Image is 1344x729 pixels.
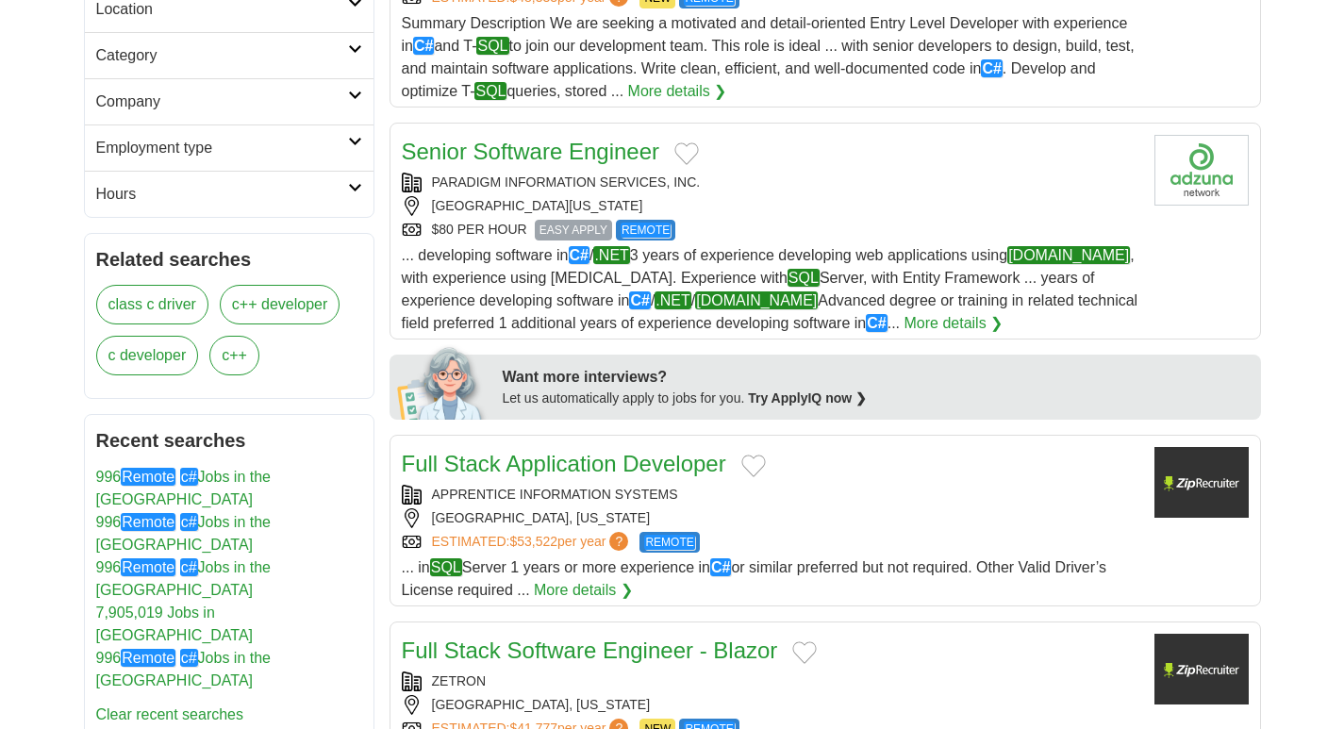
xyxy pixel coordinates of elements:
[121,558,175,576] em: Remote
[96,426,362,455] h2: Recent searches
[397,344,489,420] img: apply-iq-scientist.png
[96,513,271,553] a: 996Remote c#Jobs in the [GEOGRAPHIC_DATA]
[121,649,175,667] em: Remote
[180,649,198,667] em: c#
[220,285,340,324] a: c++ developer
[402,15,1135,100] span: Summary Description We are seeking a motivated and detail-oriented Entry Level Developer with exp...
[788,269,820,287] em: SQL
[593,246,629,264] em: .NET
[674,142,699,165] button: Add to favorite jobs
[96,468,271,507] a: 996Remote c#Jobs in the [GEOGRAPHIC_DATA]
[535,220,612,240] span: EASY APPLY
[121,468,175,486] em: Remote
[96,336,199,375] a: c developer
[866,314,887,332] em: C#
[96,285,208,324] a: class c driver
[180,468,198,486] em: c#
[96,706,244,722] a: Clear recent searches
[430,558,462,576] em: SQL
[474,82,506,100] em: SQL
[748,390,867,406] a: Try ApplyIQ now ❯
[503,389,1250,408] div: Let us automatically apply to jobs for you.
[402,485,1139,505] div: APPRENTICE INFORMATION SYSTEMS
[509,534,557,549] span: $53,522
[96,183,348,206] h2: Hours
[741,455,766,477] button: Add to favorite jobs
[96,137,348,159] h2: Employment type
[628,80,727,103] a: More details ❯
[503,366,1250,389] div: Want more interviews?
[1154,447,1249,518] img: Company logo
[402,220,1139,240] div: $80 PER HOUR
[85,78,373,124] a: Company
[96,44,348,67] h2: Category
[180,513,198,531] em: c#
[402,638,778,663] a: Full Stack Software Engineer - Blazor
[629,291,650,309] em: C#
[180,558,198,576] em: c#
[402,695,1139,715] div: [GEOGRAPHIC_DATA], [US_STATE]
[402,508,1139,528] div: [GEOGRAPHIC_DATA], [US_STATE]
[413,37,434,55] em: C#
[695,291,818,309] em: [DOMAIN_NAME]
[1154,634,1249,704] img: Company logo
[644,535,694,550] em: REMOTE
[96,91,348,113] h2: Company
[85,124,373,171] a: Employment type
[569,246,589,264] em: C#
[655,291,690,309] em: .NET
[609,532,628,551] span: ?
[402,671,1139,691] div: ZETRON
[96,558,271,598] a: 996Remote c#Jobs in the [GEOGRAPHIC_DATA]
[209,336,259,375] a: c++
[981,59,1002,77] em: C#
[534,579,633,602] a: More details ❯
[402,139,660,164] a: Senior Software Engineer
[96,649,271,688] a: 996Remote c#Jobs in the [GEOGRAPHIC_DATA]
[1154,135,1249,206] img: Company logo
[432,532,633,553] a: ESTIMATED:$53,522per year?
[476,37,508,55] em: SQL
[96,605,254,643] a: 7,905,019 Jobs in [GEOGRAPHIC_DATA]
[96,245,362,273] h2: Related searches
[402,451,726,476] a: Full Stack Application Developer
[621,223,671,238] em: REMOTE
[121,513,175,531] em: Remote
[402,173,1139,192] div: PARADIGM INFORMATION SERVICES, INC.
[85,171,373,217] a: Hours
[1007,246,1130,264] em: [DOMAIN_NAME]
[402,196,1139,216] div: [GEOGRAPHIC_DATA][US_STATE]
[904,312,1004,335] a: More details ❯
[710,558,731,576] em: C#
[792,641,817,664] button: Add to favorite jobs
[85,32,373,78] a: Category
